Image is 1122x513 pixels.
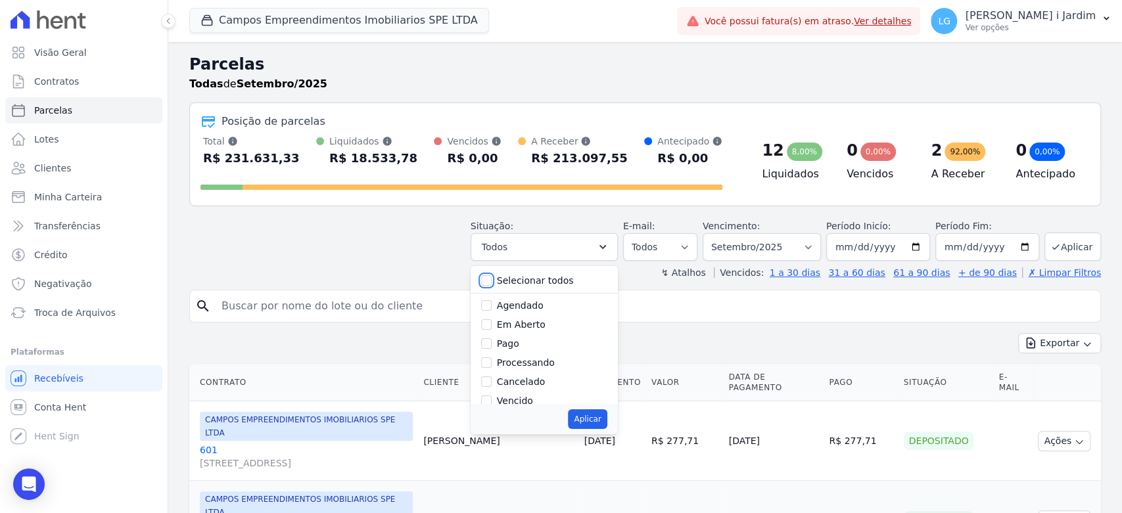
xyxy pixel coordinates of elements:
[5,242,162,268] a: Crédito
[34,190,102,204] span: Minha Carteira
[5,271,162,297] a: Negativação
[762,166,826,182] h4: Liquidados
[623,221,655,231] label: E-mail:
[935,219,1039,233] label: Período Fim:
[904,432,974,450] div: Depositado
[1022,267,1101,278] a: ✗ Limpar Filtros
[531,135,628,148] div: A Receber
[714,267,764,278] label: Vencidos:
[34,133,59,146] span: Lotes
[1044,233,1101,261] button: Aplicar
[497,300,544,311] label: Agendado
[34,248,68,261] span: Crédito
[497,319,546,330] label: Em Aberto
[5,184,162,210] a: Minha Carteira
[584,435,615,446] a: [DATE]
[1029,143,1065,161] div: 0,00%
[471,233,618,261] button: Todos
[189,53,1101,76] h2: Parcelas
[189,8,489,33] button: Campos Empreendimentos Imobiliarios SPE LTDA
[1016,140,1027,161] div: 0
[418,401,578,481] td: [PERSON_NAME]
[222,114,325,129] div: Posição de parcelas
[34,219,101,233] span: Transferências
[497,376,545,387] label: Cancelado
[723,364,824,401] th: Data de Pagamento
[497,338,519,349] label: Pago
[34,104,72,117] span: Parcelas
[200,457,413,470] span: [STREET_ADDRESS]
[931,140,943,161] div: 2
[824,401,898,481] td: R$ 277,71
[34,277,92,290] span: Negativação
[646,364,724,401] th: Valor
[34,401,86,414] span: Conta Hent
[203,148,300,169] div: R$ 231.631,33
[34,75,79,88] span: Contratos
[5,300,162,326] a: Troca de Arquivos
[497,395,533,406] label: Vencido
[5,97,162,123] a: Parcelas
[860,143,896,161] div: 0,00%
[787,143,822,161] div: 8,00%
[237,78,327,90] strong: Setembro/2025
[5,39,162,66] a: Visão Geral
[34,306,116,319] span: Troca de Arquivos
[993,364,1033,401] th: E-mail
[1018,333,1101,353] button: Exportar
[531,148,628,169] div: R$ 213.097,55
[189,78,223,90] strong: Todas
[5,126,162,152] a: Lotes
[568,409,607,429] button: Aplicar
[11,344,157,360] div: Plataformas
[958,267,1017,278] a: + de 90 dias
[965,9,1096,22] p: [PERSON_NAME] i Jardim
[497,357,555,368] label: Processando
[657,135,722,148] div: Antecipado
[657,148,722,169] div: R$ 0,00
[5,155,162,181] a: Clientes
[203,135,300,148] div: Total
[34,46,87,59] span: Visão Geral
[828,267,885,278] a: 31 a 60 dias
[329,148,417,169] div: R$ 18.533,78
[189,364,418,401] th: Contrato
[899,364,994,401] th: Situação
[189,76,327,92] p: de
[471,221,513,231] label: Situação:
[965,22,1096,33] p: Ver opções
[447,135,501,148] div: Vencidos
[920,3,1122,39] button: LG [PERSON_NAME] i Jardim Ver opções
[214,293,1095,319] input: Buscar por nome do lote ou do cliente
[5,365,162,391] a: Recebíveis
[34,162,71,175] span: Clientes
[497,275,574,286] label: Selecionar todos
[826,221,891,231] label: Período Inicío:
[5,213,162,239] a: Transferências
[195,298,211,314] i: search
[1016,166,1079,182] h4: Antecipado
[931,166,995,182] h4: A Receber
[762,140,783,161] div: 12
[482,239,507,255] span: Todos
[824,364,898,401] th: Pago
[329,135,417,148] div: Liquidados
[703,221,760,231] label: Vencimento:
[854,16,912,26] a: Ver detalhes
[938,16,950,26] span: LG
[945,143,985,161] div: 92,00%
[34,372,83,385] span: Recebíveis
[200,443,413,470] a: 601[STREET_ADDRESS]
[5,394,162,420] a: Conta Hent
[770,267,820,278] a: 1 a 30 dias
[418,364,578,401] th: Cliente
[200,412,413,441] span: CAMPOS EMPREENDIMENTOS IMOBILIARIOS SPE LTDA
[1038,431,1090,451] button: Ações
[893,267,950,278] a: 61 a 90 dias
[646,401,724,481] td: R$ 277,71
[723,401,824,481] td: [DATE]
[705,14,912,28] span: Você possui fatura(s) em atraso.
[847,140,858,161] div: 0
[13,468,45,500] div: Open Intercom Messenger
[447,148,501,169] div: R$ 0,00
